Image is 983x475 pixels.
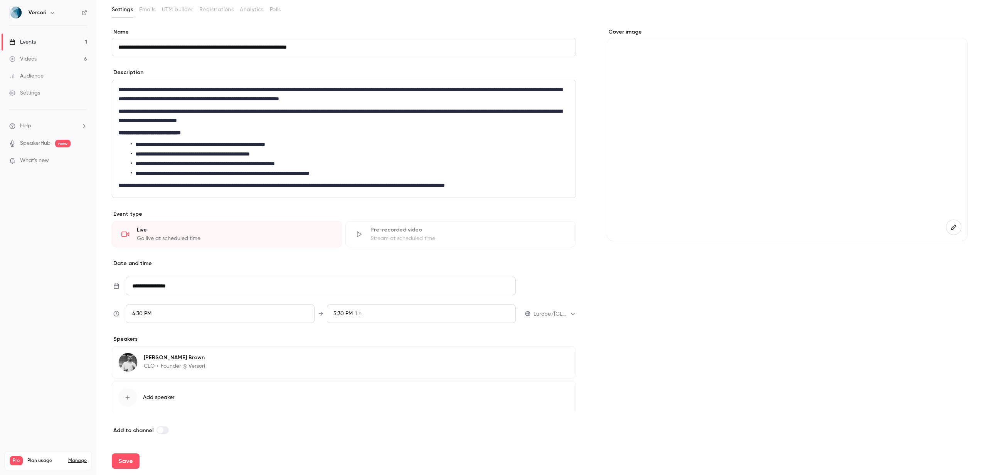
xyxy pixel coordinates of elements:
div: Pre-recorded video [370,226,566,234]
a: Manage [68,458,87,464]
section: description [112,80,576,198]
a: SpeakerHub [20,139,50,147]
span: What's new [20,157,49,165]
img: Versori [10,7,22,19]
p: [PERSON_NAME] Brown [144,354,205,362]
div: Videos [9,55,37,63]
span: Registrations [199,6,234,14]
input: Tue, Feb 17, 2026 [126,277,516,295]
label: Cover image [607,28,968,36]
button: Add speaker [112,382,576,413]
span: new [55,140,71,147]
span: 5:30 PM [333,311,353,316]
span: 1 h [355,310,362,318]
div: LiveGo live at scheduled time [112,221,342,247]
label: Name [112,28,576,36]
span: Emails [139,6,155,14]
div: Live [137,226,333,234]
span: Polls [270,6,281,14]
span: Add speaker [143,394,175,401]
span: Plan usage [27,458,64,464]
button: Save [112,453,140,469]
div: Events [9,38,36,46]
div: Europe/[GEOGRAPHIC_DATA] [534,310,576,318]
p: CEO + Founder @ Versori [144,362,205,370]
div: Audience [9,72,44,80]
p: Speakers [112,335,576,343]
label: Description [112,69,143,76]
h6: Versori [29,9,46,17]
div: Stream at scheduled time [370,235,566,242]
span: Analytics [240,6,264,14]
div: Pre-recorded videoStream at scheduled time [345,221,576,247]
span: Help [20,122,31,130]
span: Pro [10,456,23,465]
div: editor [112,80,576,198]
div: To [327,304,516,323]
div: Settings [9,89,40,97]
span: Add to channel [113,427,153,434]
span: UTM builder [162,6,193,14]
div: Sean Brown[PERSON_NAME] BrownCEO + Founder @ Versori [112,346,576,379]
img: Sean Brown [119,353,137,372]
div: Go live at scheduled time [137,235,333,242]
button: Settings [112,3,133,16]
p: Event type [112,210,576,218]
p: Date and time [112,260,576,267]
div: From [126,304,315,323]
span: 4:30 PM [132,311,151,316]
li: help-dropdown-opener [9,122,87,130]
